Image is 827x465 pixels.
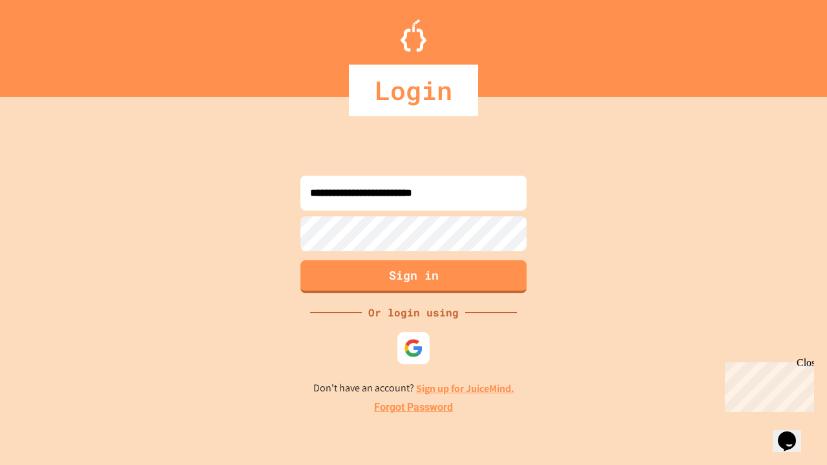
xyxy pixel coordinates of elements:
img: google-icon.svg [404,338,423,358]
img: Logo.svg [401,19,426,52]
p: Don't have an account? [313,380,514,397]
div: Login [349,65,478,116]
div: Chat with us now!Close [5,5,89,82]
div: Or login using [362,305,465,320]
iframe: chat widget [720,357,814,412]
a: Forgot Password [374,400,453,415]
a: Sign up for JuiceMind. [416,382,514,395]
button: Sign in [300,260,527,293]
iframe: chat widget [773,413,814,452]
